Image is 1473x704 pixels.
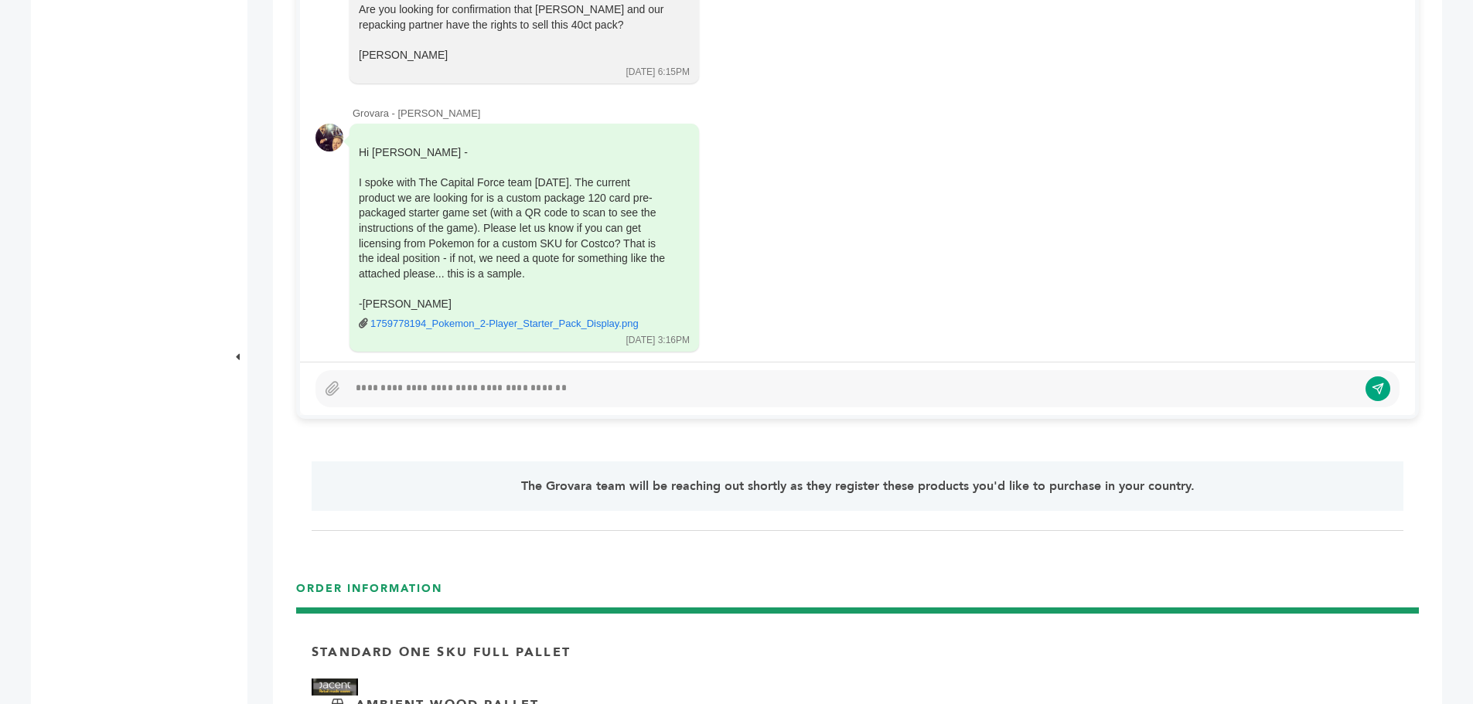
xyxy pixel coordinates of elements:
div: Hi [PERSON_NAME] - I spoke with The Capital Force team [DATE]. The current product we are looking... [359,145,668,332]
img: Brand Name [312,678,358,695]
div: Grovara - [PERSON_NAME] [353,107,1400,121]
a: 1759778194_Pokemon_2-Player_Starter_Pack_Display.png [370,317,639,331]
p: Standard One Sku Full Pallet [312,644,571,661]
div: [DATE] 6:15PM [626,66,690,79]
div: [DATE] 3:16PM [626,334,690,347]
p: The Grovara team will be reaching out shortly as they register these products you'd like to purch... [355,477,1359,495]
h3: ORDER INFORMATION [296,581,1419,608]
div: [PERSON_NAME] [359,48,668,63]
div: Are you looking for confirmation that [PERSON_NAME] and our repacking partner have the rights to ... [359,2,668,32]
